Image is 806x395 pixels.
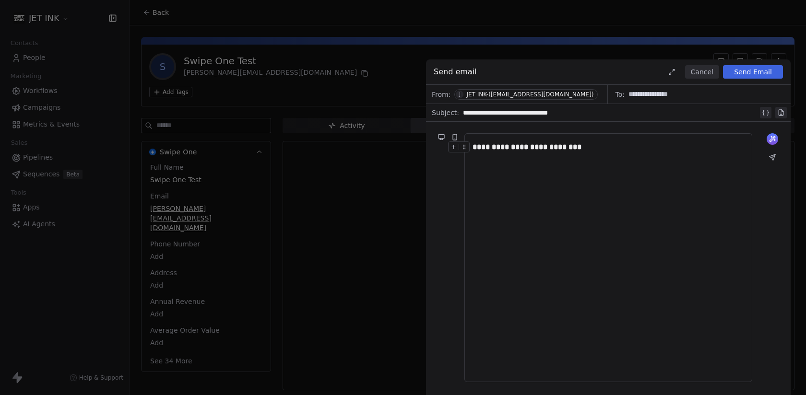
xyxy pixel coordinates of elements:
span: Subject: [432,108,459,120]
span: From: [432,90,450,99]
span: To: [616,90,625,99]
span: Send email [434,66,477,78]
div: J [459,91,461,98]
div: JET INK-([EMAIL_ADDRESS][DOMAIN_NAME]) [466,91,593,98]
button: Cancel [685,65,719,79]
button: Send Email [723,65,783,79]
